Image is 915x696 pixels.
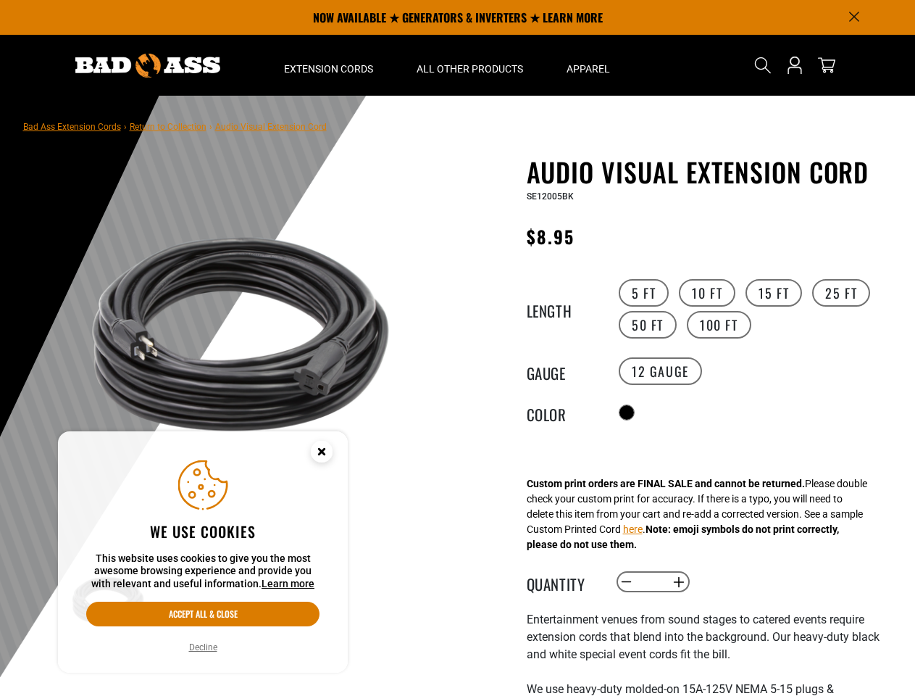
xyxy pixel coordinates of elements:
label: 5 FT [619,279,669,307]
label: 10 FT [679,279,735,307]
strong: Custom print orders are FINAL SALE and cannot be returned. [527,478,805,489]
span: Audio Visual Extension Cord [215,122,327,132]
span: › [209,122,212,132]
summary: Search [751,54,774,77]
legend: Gauge [527,362,599,381]
label: Quantity [527,573,599,592]
button: here [623,522,643,537]
a: Bad Ass Extension Cords [23,122,121,132]
a: Return to Collection [130,122,206,132]
summary: All Other Products [395,35,545,96]
label: 12 Gauge [619,357,702,385]
span: $8.95 [527,223,575,249]
span: All Other Products [417,62,523,75]
h2: We use cookies [86,522,319,541]
summary: Extension Cords [262,35,395,96]
strong: Note: emoji symbols do not print correctly, please do not use them. [527,523,839,550]
h1: Audio Visual Extension Cord [527,157,882,187]
a: Learn more [262,578,314,589]
label: 50 FT [619,311,677,339]
button: Decline [185,640,222,655]
img: black [66,159,415,509]
label: 100 FT [687,311,751,339]
span: › [124,122,127,132]
label: 15 FT [745,279,802,307]
span: Apparel [567,62,610,75]
div: Please double check your custom print for accuracy. If there is a typo, you will need to delete t... [527,476,867,552]
summary: Apparel [545,35,632,96]
label: 25 FT [812,279,870,307]
legend: Length [527,299,599,318]
nav: breadcrumbs [23,117,327,135]
span: SE12005BK [527,191,574,202]
button: Accept all & close [86,602,319,626]
aside: Cookie Consent [58,431,348,674]
p: This website uses cookies to give you the most awesome browsing experience and provide you with r... [86,552,319,591]
legend: Color [527,403,599,422]
img: Bad Ass Extension Cords [75,54,220,78]
span: Extension Cords [284,62,373,75]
